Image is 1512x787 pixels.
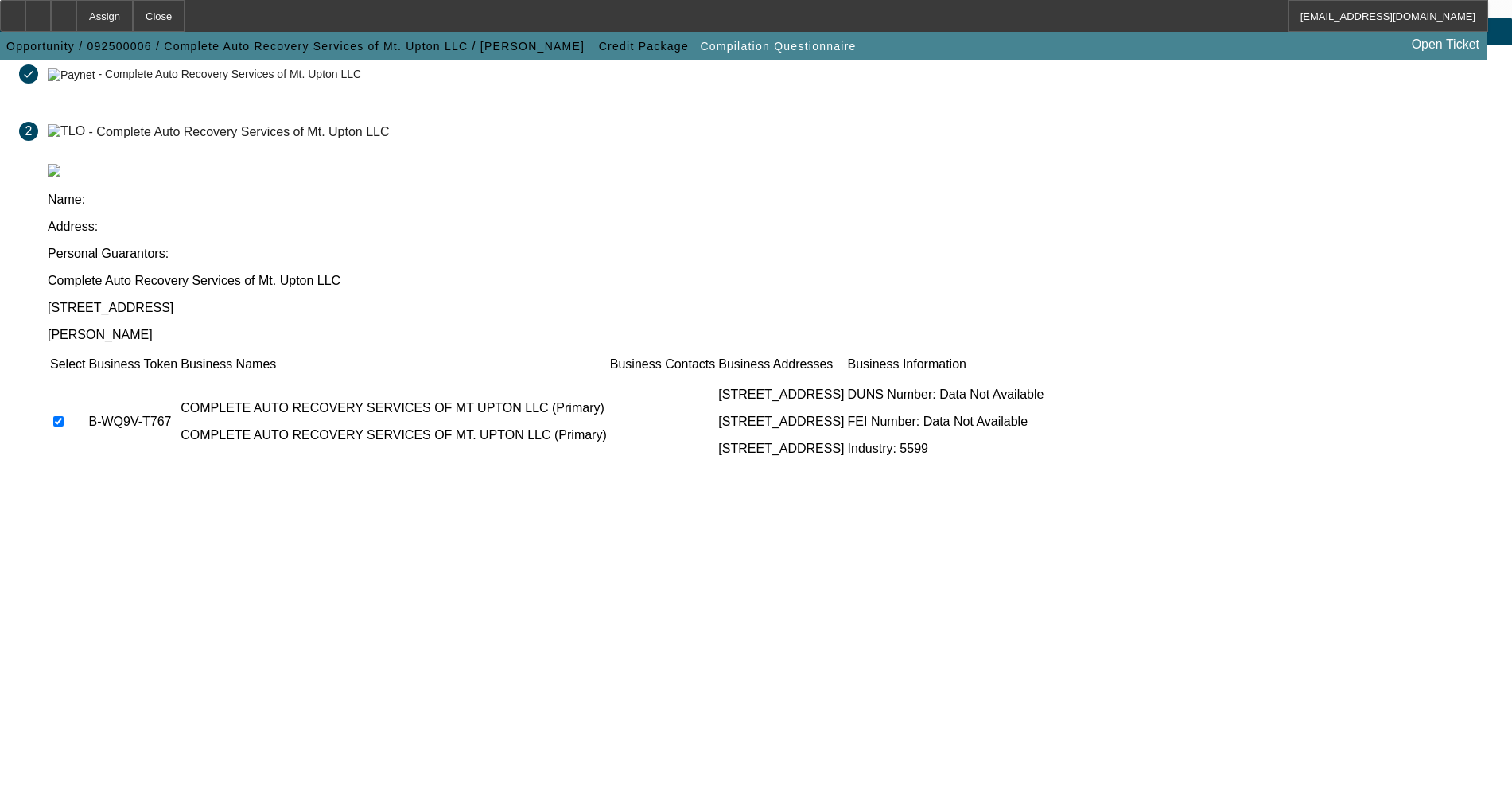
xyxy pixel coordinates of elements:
td: Select [49,356,86,372]
span: Compilation Questionnaire [700,40,856,53]
p: Industry: 5599 [848,442,1044,456]
p: Complete Auto Recovery Services of Mt. Upton LLC [48,274,1493,288]
p: DUNS Number: Data Not Available [848,388,1044,402]
td: Business Token [87,356,178,372]
mat-icon: done [22,68,35,80]
button: Credit Package [595,32,693,60]
img: Paynet [48,68,95,81]
p: [STREET_ADDRESS] [718,442,844,456]
p: COMPLETE AUTO RECOVERY SERVICES OF MT. UPTON LLC (Primary) [181,428,607,442]
span: Opportunity / 092500006 / Complete Auto Recovery Services of Mt. Upton LLC / [PERSON_NAME] [6,40,585,53]
p: [STREET_ADDRESS] [718,415,844,429]
td: Business Contacts [609,356,717,372]
div: - Complete Auto Recovery Services of Mt. Upton LLC [89,124,390,138]
td: Business Information [847,356,1045,372]
p: Address: [48,220,1493,234]
p: Personal Guarantors: [48,247,1493,261]
a: Open Ticket [1405,31,1486,58]
div: - Complete Auto Recovery Services of Mt. Upton LLC [98,68,361,81]
p: Name: [48,193,1493,207]
td: B-WQ9V-T767 [87,374,178,469]
img: TLO [48,124,85,138]
td: Business Names [180,356,608,372]
p: [STREET_ADDRESS] [48,301,1493,315]
p: [PERSON_NAME] [48,328,1493,342]
td: Business Addresses [717,356,845,372]
p: [STREET_ADDRESS] [718,388,844,402]
button: Compilation Questionnaire [696,32,860,60]
img: tlo.png [48,164,60,177]
span: Credit Package [599,40,689,53]
p: COMPLETE AUTO RECOVERY SERVICES OF MT UPTON LLC (Primary) [181,401,607,415]
p: FEI Number: Data Not Available [848,415,1044,429]
span: 2 [25,124,33,138]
